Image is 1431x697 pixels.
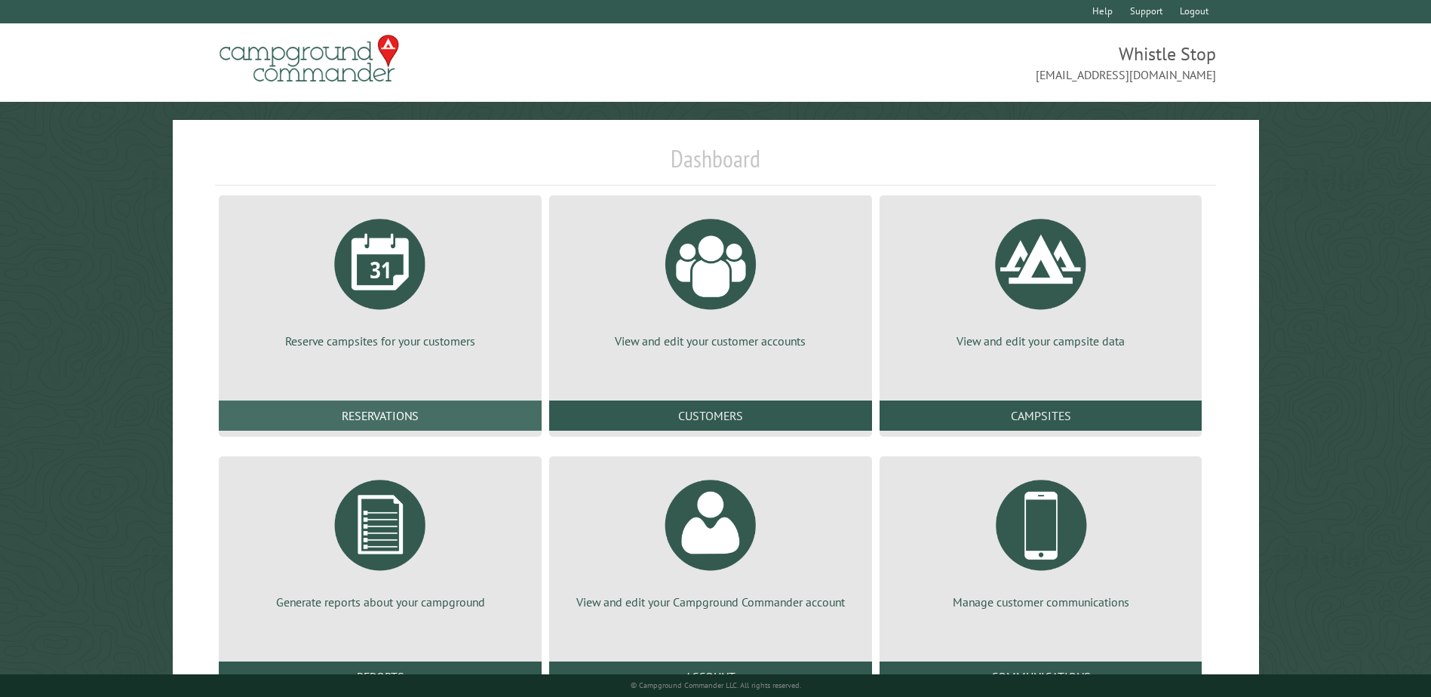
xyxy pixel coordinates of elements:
a: View and edit your customer accounts [567,207,854,349]
p: Manage customer communications [898,594,1184,610]
p: Reserve campsites for your customers [237,333,524,349]
span: Whistle Stop [EMAIL_ADDRESS][DOMAIN_NAME] [716,41,1216,84]
p: Generate reports about your campground [237,594,524,610]
a: Reports [219,662,542,692]
p: View and edit your customer accounts [567,333,854,349]
img: Campground Commander [215,29,404,88]
a: Customers [549,401,872,431]
p: View and edit your Campground Commander account [567,594,854,610]
a: Communications [880,662,1202,692]
small: © Campground Commander LLC. All rights reserved. [631,680,801,690]
p: View and edit your campsite data [898,333,1184,349]
h1: Dashboard [215,144,1215,186]
a: View and edit your campsite data [898,207,1184,349]
a: Account [549,662,872,692]
a: Campsites [880,401,1202,431]
a: Generate reports about your campground [237,468,524,610]
a: Reserve campsites for your customers [237,207,524,349]
a: Manage customer communications [898,468,1184,610]
a: Reservations [219,401,542,431]
a: View and edit your Campground Commander account [567,468,854,610]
